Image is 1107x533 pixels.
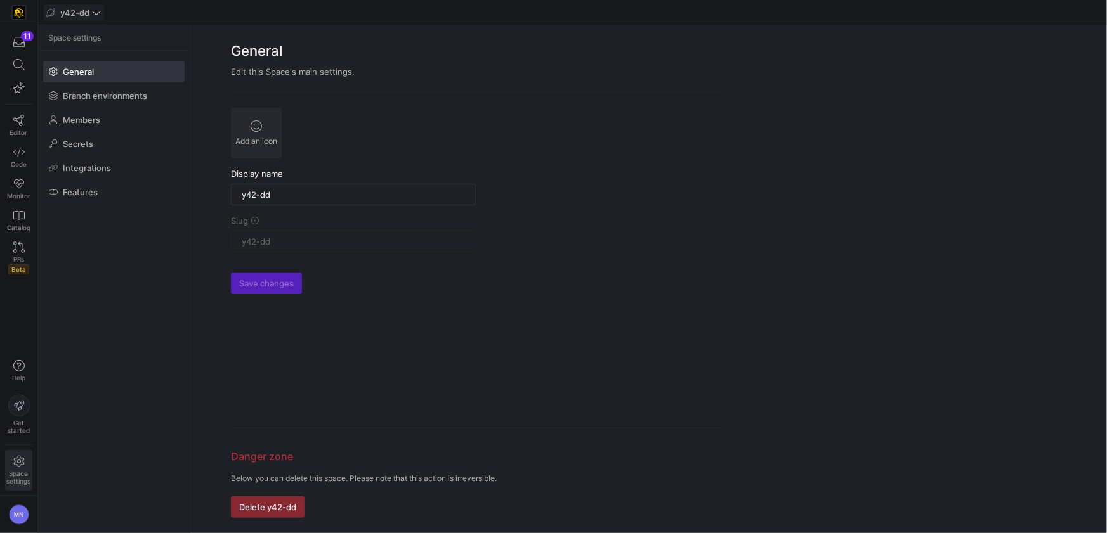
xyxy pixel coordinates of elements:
span: Integrations [63,163,111,173]
span: Catalog [7,224,30,231]
span: Add an icon [235,137,277,146]
p: Below you can delete this space. Please note that this action is irreversible. [231,474,721,483]
span: Beta [8,264,29,274]
span: Branch environments [63,91,147,101]
div: Edit this Space's main settings. [231,67,721,77]
span: General [63,67,94,77]
a: General [43,61,185,82]
a: Spacesettings [5,450,32,491]
span: Slug [231,215,248,226]
span: Monitor [7,192,30,200]
span: PRs [13,255,24,263]
a: Integrations [43,157,185,179]
span: Display name [231,169,283,179]
span: Secrets [63,139,93,149]
span: Get started [8,419,30,434]
a: PRsBeta [5,236,32,279]
a: Editor [5,110,32,141]
button: Getstarted [5,390,32,439]
a: Code [5,141,32,173]
span: y42-dd [60,8,89,18]
div: 11 [21,31,34,41]
span: Features [63,187,98,197]
span: Help [11,374,27,382]
button: Delete y42-dd [231,496,305,518]
h2: General [231,41,721,61]
a: Branch environments [43,85,185,106]
span: Delete y42-dd [239,502,296,512]
h3: Danger zone [231,449,721,464]
button: MN [5,501,32,528]
div: MN [9,504,29,525]
span: Space settings [48,34,101,42]
button: y42-dd [43,4,104,21]
a: Monitor [5,173,32,205]
button: Help [5,354,32,387]
span: Members [63,115,100,125]
span: Code [11,160,27,168]
a: Catalog [5,205,32,236]
a: https://storage.googleapis.com/y42-prod-data-exchange/images/uAsz27BndGEK0hZWDFeOjoxA7jCwgK9jE472... [5,2,32,23]
button: 11 [5,30,32,53]
span: Space settings [7,470,31,485]
span: Editor [10,129,28,136]
a: Secrets [43,133,185,155]
a: Members [43,109,185,131]
img: https://storage.googleapis.com/y42-prod-data-exchange/images/uAsz27BndGEK0hZWDFeOjoxA7jCwgK9jE472... [13,6,25,19]
a: Features [43,181,185,203]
